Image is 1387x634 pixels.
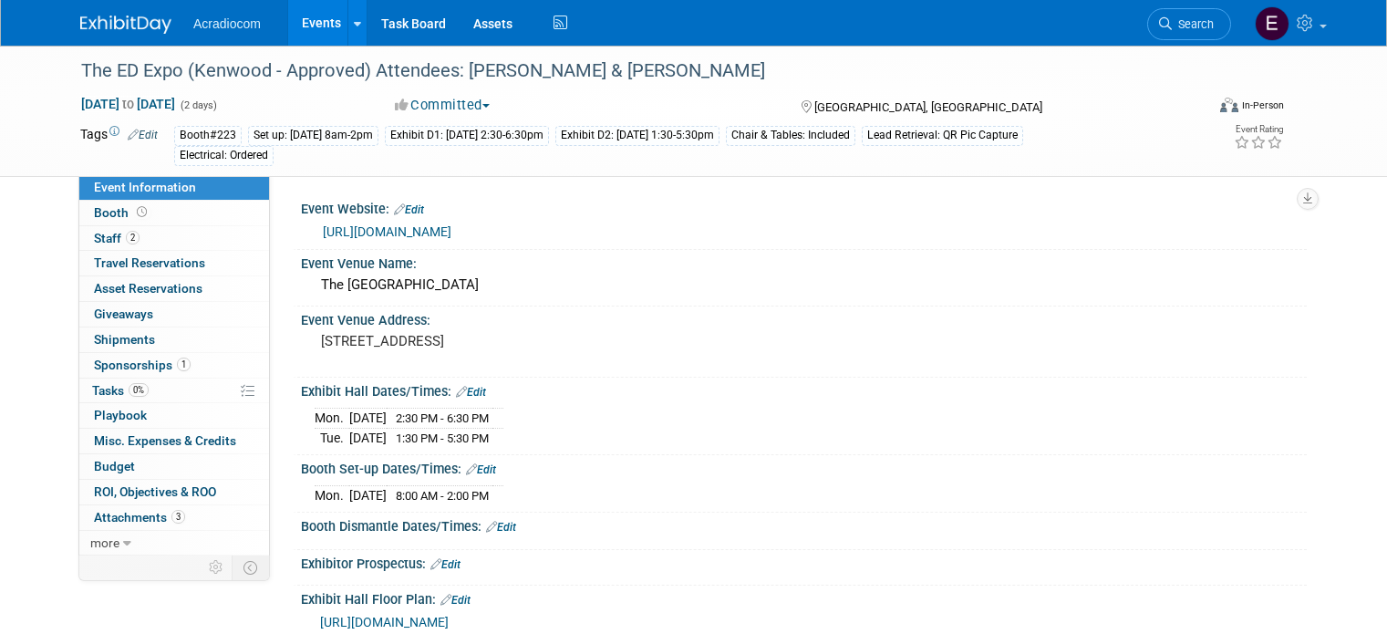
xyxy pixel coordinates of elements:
[128,129,158,141] a: Edit
[396,489,489,503] span: 8:00 AM - 2:00 PM
[94,255,205,270] span: Travel Reservations
[90,535,119,550] span: more
[79,454,269,479] a: Budget
[193,16,261,31] span: Acradiocom
[79,175,269,200] a: Event Information
[388,96,497,115] button: Committed
[301,250,1307,273] div: Event Venue Name:
[349,409,387,429] td: [DATE]
[248,126,378,145] div: Set up: [DATE] 8am-2pm
[1234,125,1283,134] div: Event Rating
[321,333,700,349] pre: [STREET_ADDRESS]
[79,302,269,327] a: Giveaways
[1172,17,1214,31] span: Search
[94,408,147,422] span: Playbook
[1255,6,1289,41] img: Elizabeth Martinez
[94,358,191,372] span: Sponsorships
[396,431,489,445] span: 1:30 PM - 5:30 PM
[315,271,1293,299] div: The [GEOGRAPHIC_DATA]
[79,505,269,530] a: Attachments3
[79,429,269,453] a: Misc. Expenses & Credits
[396,411,489,425] span: 2:30 PM - 6:30 PM
[79,201,269,225] a: Booth
[1241,99,1284,112] div: In-Person
[315,409,349,429] td: Mon.
[94,307,153,321] span: Giveaways
[466,463,496,476] a: Edit
[301,195,1307,219] div: Event Website:
[174,126,242,145] div: Booth#223
[94,180,196,194] span: Event Information
[80,96,176,112] span: [DATE] [DATE]
[862,126,1023,145] div: Lead Retrieval: QR Pic Capture
[174,146,274,165] div: Electrical: Ordered
[94,281,202,296] span: Asset Reservations
[94,459,135,473] span: Budget
[79,226,269,251] a: Staff2
[301,586,1307,609] div: Exhibit Hall Floor Plan:
[79,327,269,352] a: Shipments
[315,429,349,448] td: Tue.
[94,433,236,448] span: Misc. Expenses & Credits
[75,55,1182,88] div: The ED Expo (Kenwood - Approved) Attendees: [PERSON_NAME] & [PERSON_NAME]
[179,99,217,111] span: (2 days)
[1106,95,1284,122] div: Event Format
[315,486,349,505] td: Mon.
[79,379,269,403] a: Tasks0%
[1220,98,1238,112] img: Format-Inperson.png
[394,203,424,216] a: Edit
[385,126,549,145] div: Exhibit D1: [DATE] 2:30-6:30pm
[79,403,269,428] a: Playbook
[233,556,270,579] td: Toggle Event Tabs
[1147,8,1231,40] a: Search
[133,205,150,219] span: Booth not reserved yet
[177,358,191,371] span: 1
[79,531,269,556] a: more
[323,224,451,239] a: [URL][DOMAIN_NAME]
[440,594,471,607] a: Edit
[349,429,387,448] td: [DATE]
[94,205,150,220] span: Booth
[456,386,486,399] a: Edit
[486,521,516,534] a: Edit
[301,455,1307,479] div: Booth Set-up Dates/Times:
[320,615,449,629] a: [URL][DOMAIN_NAME]
[129,383,149,397] span: 0%
[79,353,269,378] a: Sponsorships1
[119,97,137,111] span: to
[555,126,719,145] div: Exhibit D2: [DATE] 1:30-5:30pm
[201,556,233,579] td: Personalize Event Tab Strip
[726,126,855,145] div: Chair & Tables: Included
[94,332,155,347] span: Shipments
[80,16,171,34] img: ExhibitDay
[94,510,185,525] span: Attachments
[94,484,216,499] span: ROI, Objectives & ROO
[301,378,1307,401] div: Exhibit Hall Dates/Times:
[301,513,1307,536] div: Booth Dismantle Dates/Times:
[126,231,140,244] span: 2
[79,480,269,504] a: ROI, Objectives & ROO
[92,383,149,398] span: Tasks
[349,486,387,505] td: [DATE]
[171,510,185,524] span: 3
[79,276,269,301] a: Asset Reservations
[80,125,158,166] td: Tags
[79,251,269,275] a: Travel Reservations
[94,231,140,245] span: Staff
[301,307,1307,329] div: Event Venue Address:
[430,558,461,571] a: Edit
[814,100,1042,114] span: [GEOGRAPHIC_DATA], [GEOGRAPHIC_DATA]
[301,550,1307,574] div: Exhibitor Prospectus:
